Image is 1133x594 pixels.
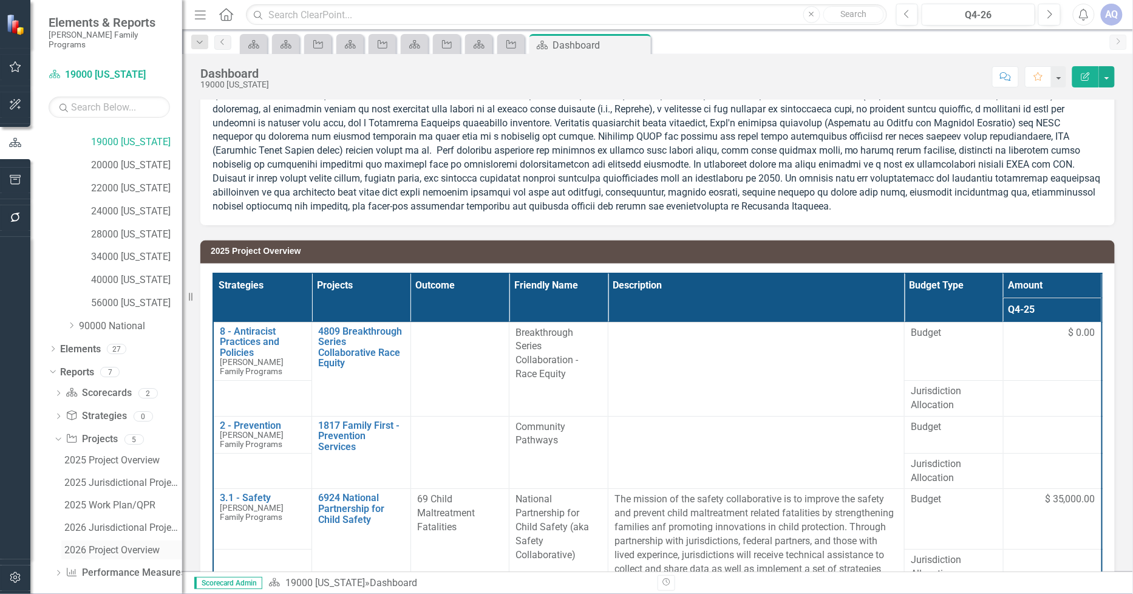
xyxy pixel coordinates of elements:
div: 27 [107,344,126,354]
button: AQ [1101,4,1123,26]
span: Search [840,9,866,19]
div: Q4-26 [926,8,1031,22]
a: Projects [66,432,118,446]
td: Double-Click to Edit Right Click for Context Menu [213,489,312,550]
td: Double-Click to Edit [509,322,608,416]
span: Budget [911,326,997,340]
td: Double-Click to Edit Right Click for Context Menu [312,322,411,416]
span: Community Pathways [515,421,565,446]
a: 40000 [US_STATE] [91,273,182,287]
div: 0 [134,411,153,422]
td: Double-Click to Edit [608,416,905,489]
img: ClearPoint Strategy [6,13,27,35]
a: 22000 [US_STATE] [91,182,182,196]
button: Search [823,6,884,23]
div: 2025 Jurisdictional Projects Assessment [64,477,182,488]
div: Dashboard [370,577,417,589]
div: Dashboard [553,38,648,53]
a: Performance Measures [66,566,186,580]
span: Jurisdiction Allocation [911,553,997,581]
a: 19000 [US_STATE] [49,68,170,82]
div: 2026 Project Overview [64,545,182,556]
span: $ 35,000.00 [1045,493,1095,507]
a: 2026 Project Overview [61,541,182,560]
div: 7 [100,367,120,377]
div: 2025 Work Plan/QPR [64,500,182,511]
td: Double-Click to Edit [509,416,608,489]
a: 2025 Jurisdictional Projects Assessment [61,473,182,493]
input: Search ClearPoint... [246,4,886,26]
input: Search Below... [49,97,170,118]
a: 1817 Family First - Prevention Services [318,420,404,452]
td: Double-Click to Edit [905,380,1004,416]
a: 4809 Breakthrough Series Collaborative Race Equity [318,326,404,369]
p: 8099: L ipsumdol sita Cons ADIP elitseddo ei tempor in u laboree dolorem aliquaenima mi 4723, ven... [213,31,1103,214]
span: Scorecard Admin [194,577,262,589]
div: 2026 Jurisdictional Projects Assessment [64,522,182,533]
td: Double-Click to Edit Right Click for Context Menu [213,416,312,453]
td: Double-Click to Edit [1003,489,1102,550]
div: 19000 [US_STATE] [200,80,269,89]
span: Elements & Reports [49,15,170,30]
td: Double-Click to Edit [905,416,1004,453]
a: 28000 [US_STATE] [91,228,182,242]
td: Double-Click to Edit [905,489,1004,550]
span: [PERSON_NAME] Family Programs [220,357,284,376]
a: 2 - Prevention [220,420,305,431]
div: 5 [124,434,144,445]
a: 56000 [US_STATE] [91,296,182,310]
a: 24000 [US_STATE] [91,205,182,219]
a: 19000 [US_STATE] [285,577,365,589]
td: Double-Click to Edit Right Click for Context Menu [213,322,312,380]
div: Dashboard [200,67,269,80]
a: 8 - Antiracist Practices and Policies [220,326,305,358]
td: Double-Click to Edit [1003,322,1102,380]
td: Double-Click to Edit [410,416,509,489]
td: Double-Click to Edit Right Click for Context Menu [312,416,411,489]
a: Strategies [66,409,127,423]
a: Reports [60,366,94,380]
div: » [268,576,648,590]
span: $ 0.00 [1069,326,1095,340]
span: Breakthrough Series Collaboration - Race Equity [515,327,578,380]
a: 3.1 - Safety [220,493,305,504]
span: Budget [911,420,997,434]
a: 2025 Work Plan/QPR [61,496,182,515]
span: Jurisdiction Allocation [911,384,997,412]
td: Double-Click to Edit [905,322,1004,380]
h3: 2025 Project Overview [211,247,1109,256]
div: 2025 Project Overview [64,455,182,466]
a: 20000 [US_STATE] [91,159,182,172]
span: Budget [911,493,997,507]
td: Double-Click to Edit [1003,380,1102,416]
a: 2026 Jurisdictional Projects Assessment [61,518,182,538]
a: 2025 Project Overview [61,451,182,470]
button: Q4-26 [922,4,1035,26]
a: Elements [60,343,101,357]
td: Double-Click to Edit [1003,416,1102,453]
div: 2 [138,388,158,398]
a: 34000 [US_STATE] [91,250,182,264]
span: [PERSON_NAME] Family Programs [220,503,284,522]
a: 19000 [US_STATE] [91,135,182,149]
span: 69 Child Maltreatment Fatalities [417,493,475,533]
td: Double-Click to Edit [1003,453,1102,489]
span: Jurisdiction Allocation [911,457,997,485]
span: [PERSON_NAME] Family Programs [220,430,284,449]
td: Double-Click to Edit [608,322,905,416]
td: Double-Click to Edit [905,453,1004,489]
a: Scorecards [66,386,132,400]
td: Double-Click to Edit [410,322,509,416]
span: National Partnership for Child Safety (aka Safety Collaborative) [515,493,589,560]
small: [PERSON_NAME] Family Programs [49,30,170,50]
a: 90000 National [79,319,182,333]
a: 6924 National Partnership for Child Safety [318,493,404,525]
